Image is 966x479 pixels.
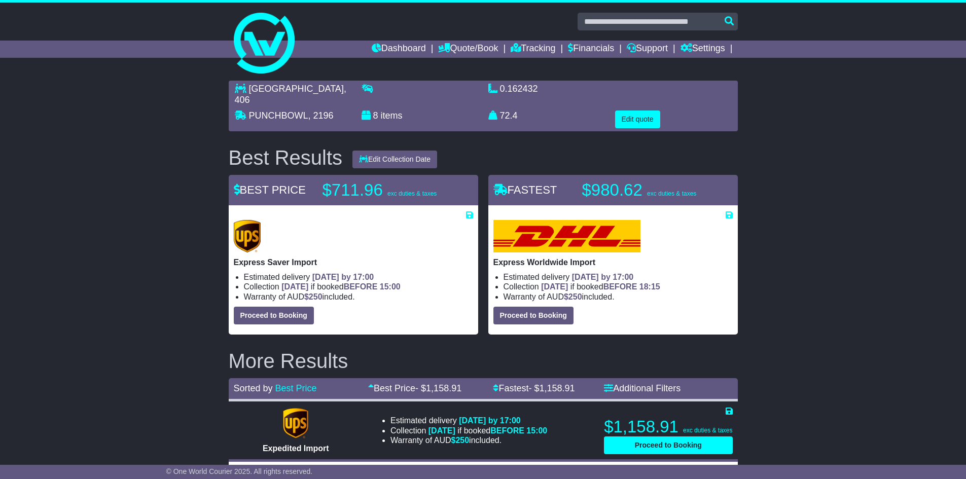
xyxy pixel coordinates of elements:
[627,41,668,58] a: Support
[372,41,426,58] a: Dashboard
[390,435,547,445] li: Warranty of AUD included.
[490,426,524,435] span: BEFORE
[234,257,473,267] p: Express Saver Import
[438,41,498,58] a: Quote/Book
[493,183,557,196] span: FASTEST
[568,292,582,301] span: 250
[500,110,518,121] span: 72.4
[529,383,575,393] span: - $
[263,444,329,453] span: Expedited Import
[249,110,308,121] span: PUNCHBOWL
[244,282,473,291] li: Collection
[604,436,732,454] button: Proceed to Booking
[244,272,473,282] li: Estimated delivery
[572,273,634,281] span: [DATE] by 17:00
[564,292,582,301] span: $
[390,426,547,435] li: Collection
[309,292,323,301] span: 250
[604,417,732,437] p: $1,158.91
[244,292,473,302] li: Warranty of AUD included.
[582,180,709,200] p: $980.62
[283,408,308,438] img: UPS (new): Expedited Import
[504,282,733,291] li: Collection
[504,292,733,302] li: Warranty of AUD included.
[568,41,614,58] a: Financials
[493,307,574,324] button: Proceed to Booking
[455,436,469,445] span: 250
[234,183,306,196] span: BEST PRICE
[352,151,437,168] button: Edit Collection Date
[387,190,437,197] span: exc duties & taxes
[639,282,660,291] span: 18:15
[540,383,575,393] span: 1,158.91
[368,383,461,393] a: Best Price- $1,158.91
[224,146,348,169] div: Best Results
[428,426,547,435] span: if booked
[390,416,547,425] li: Estimated delivery
[504,272,733,282] li: Estimated delivery
[323,180,449,200] p: $711.96
[229,350,738,372] h2: More Results
[281,282,400,291] span: if booked
[380,282,401,291] span: 15:00
[415,383,461,393] span: - $
[541,282,568,291] span: [DATE]
[683,427,732,434] span: exc duties & taxes
[281,282,308,291] span: [DATE]
[426,383,461,393] span: 1,158.91
[604,383,681,393] a: Additional Filters
[647,190,696,197] span: exc duties & taxes
[381,110,403,121] span: items
[493,383,575,393] a: Fastest- $1,158.91
[249,84,344,94] span: [GEOGRAPHIC_DATA]
[681,41,725,58] a: Settings
[275,383,317,393] a: Best Price
[312,273,374,281] span: [DATE] by 17:00
[615,110,660,128] button: Edit quote
[234,383,273,393] span: Sorted by
[493,257,733,267] p: Express Worldwide Import
[235,84,346,105] span: , 406
[541,282,660,291] span: if booked
[603,282,637,291] span: BEFORE
[493,220,640,252] img: DHL: Express Worldwide Import
[304,292,323,301] span: $
[234,220,261,252] img: UPS (new): Express Saver Import
[234,307,314,324] button: Proceed to Booking
[451,436,470,445] span: $
[526,426,547,435] span: 15:00
[373,110,378,121] span: 8
[308,110,334,121] span: , 2196
[511,41,555,58] a: Tracking
[344,282,378,291] span: BEFORE
[428,426,455,435] span: [DATE]
[459,416,521,425] span: [DATE] by 17:00
[166,467,313,475] span: © One World Courier 2025. All rights reserved.
[500,84,538,94] span: 0.162432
